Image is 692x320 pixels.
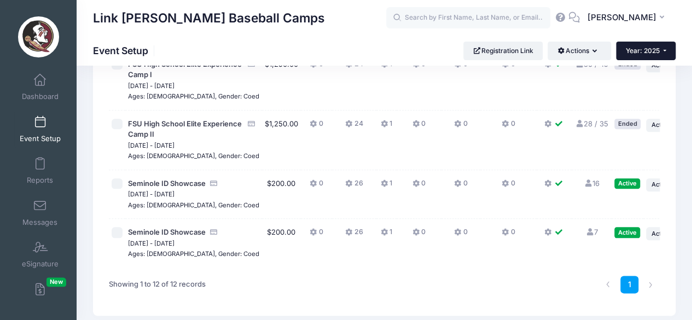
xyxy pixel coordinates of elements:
[614,227,640,237] div: Active
[128,142,175,149] small: [DATE] - [DATE]
[548,42,610,60] button: Actions
[209,180,218,187] i: Accepting Credit Card Payments
[584,179,600,188] a: 16
[22,260,59,269] span: eSignature
[20,134,61,143] span: Event Setup
[620,276,638,294] a: 1
[27,176,53,185] span: Reports
[646,178,684,191] button: Action
[93,45,158,56] h1: Event Setup
[14,194,66,232] a: Messages
[109,272,206,297] div: Showing 1 to 12 of 12 records
[580,5,676,31] button: [PERSON_NAME]
[14,110,66,148] a: Event Setup
[412,178,426,194] button: 0
[128,190,175,198] small: [DATE] - [DATE]
[46,277,66,287] span: New
[652,181,671,188] span: Action
[345,227,363,243] button: 26
[454,178,467,194] button: 0
[575,119,608,128] a: 28 / 35
[262,219,301,267] td: $200.00
[454,59,467,75] button: 0
[345,178,363,194] button: 26
[646,119,684,132] button: Action
[22,218,57,227] span: Messages
[652,121,671,129] span: Action
[381,227,392,243] button: 1
[310,178,323,194] button: 0
[209,229,218,236] i: Accepting Credit Card Payments
[128,119,242,139] span: FSU High School Elite Experience Camp II
[128,82,175,90] small: [DATE] - [DATE]
[614,178,640,189] div: Active
[502,119,515,135] button: 0
[502,227,515,243] button: 0
[128,240,175,247] small: [DATE] - [DATE]
[14,235,66,274] a: eSignature
[128,250,259,258] small: Ages: [DEMOGRAPHIC_DATA], Gender: Coed
[18,16,59,57] img: Link Jarrett Baseball Camps
[381,119,392,135] button: 1
[616,42,676,60] button: Year: 2025
[587,11,656,24] span: [PERSON_NAME]
[262,51,301,110] td: $1,250.00
[128,152,259,160] small: Ages: [DEMOGRAPHIC_DATA], Gender: Coed
[575,60,608,68] a: 36 / 45
[454,119,467,135] button: 0
[128,179,206,188] span: Seminole ID Showcase
[310,227,323,243] button: 0
[463,42,543,60] a: Registration Link
[412,119,426,135] button: 0
[128,201,259,209] small: Ages: [DEMOGRAPHIC_DATA], Gender: Coed
[310,119,323,135] button: 0
[652,230,671,237] span: Action
[128,92,259,100] small: Ages: [DEMOGRAPHIC_DATA], Gender: Coed
[646,227,684,240] button: Action
[345,119,363,135] button: 24
[22,92,59,102] span: Dashboard
[247,120,255,127] i: Accepting Credit Card Payments
[614,119,641,129] div: Ended
[14,277,66,316] a: InvoicesNew
[454,227,467,243] button: 0
[93,5,325,31] h1: Link [PERSON_NAME] Baseball Camps
[310,59,323,75] button: 0
[381,59,392,75] button: 1
[585,228,598,236] a: 7
[381,178,392,194] button: 1
[345,59,363,75] button: 24
[262,170,301,219] td: $200.00
[412,59,426,75] button: 0
[14,152,66,190] a: Reports
[502,59,515,75] button: 0
[14,68,66,106] a: Dashboard
[626,46,660,55] span: Year: 2025
[412,227,426,243] button: 0
[262,110,301,170] td: $1,250.00
[128,228,206,236] span: Seminole ID Showcase
[502,178,515,194] button: 0
[386,7,550,29] input: Search by First Name, Last Name, or Email...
